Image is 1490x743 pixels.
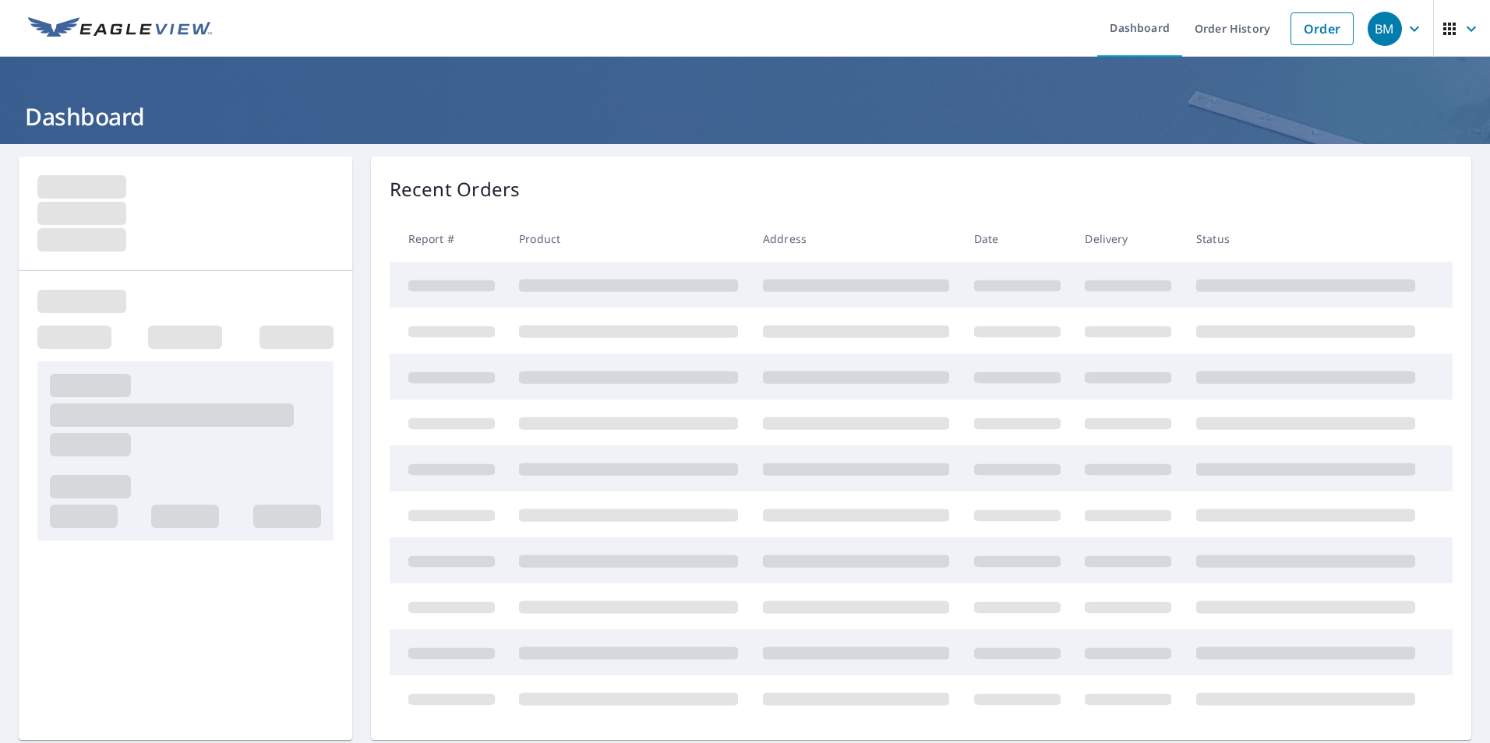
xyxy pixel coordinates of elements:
th: Status [1184,216,1428,262]
th: Product [507,216,750,262]
h1: Dashboard [19,100,1471,132]
div: BM [1368,12,1402,46]
img: EV Logo [28,17,212,40]
a: Order [1291,12,1354,45]
th: Address [750,216,962,262]
th: Report # [390,216,507,262]
th: Delivery [1072,216,1184,262]
p: Recent Orders [390,175,521,203]
th: Date [962,216,1073,262]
